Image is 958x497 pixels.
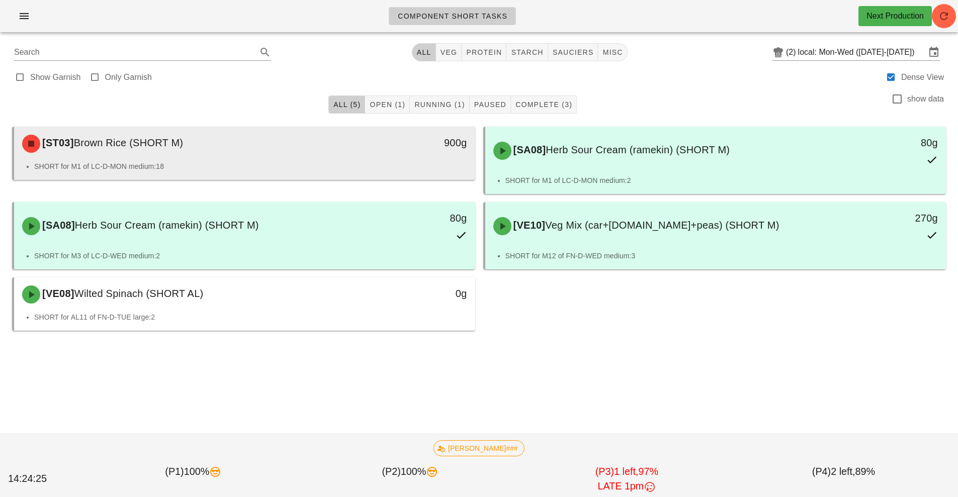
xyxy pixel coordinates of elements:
[328,95,365,114] button: All (5)
[365,210,467,226] div: 80g
[506,43,548,61] button: starch
[440,48,458,56] span: veg
[510,48,543,56] span: starch
[836,135,938,151] div: 80g
[511,220,546,231] span: [VE10]
[474,101,506,109] span: Paused
[511,95,577,114] button: Complete (3)
[40,288,74,299] span: [VE08]
[598,43,627,61] button: misc
[414,101,465,109] span: Running (1)
[365,285,467,302] div: 0g
[75,220,259,231] span: Herb Sour Cream (ramekin) (SHORT M)
[389,7,516,25] a: Component Short Tasks
[548,43,598,61] button: sauciers
[836,210,938,226] div: 270g
[462,43,506,61] button: protein
[786,47,798,57] div: (2)
[40,220,75,231] span: [SA08]
[40,137,74,148] span: [ST03]
[34,312,467,323] li: SHORT for AL11 of FN-D-TUE large:2
[546,144,730,155] span: Herb Sour Cream (ramekin) (SHORT M)
[505,250,938,261] li: SHORT for M12 of FN-D-WED medium:3
[436,43,462,61] button: veg
[105,72,152,82] label: Only Garnish
[410,95,469,114] button: Running (1)
[866,10,924,22] div: Next Production
[74,137,184,148] span: Brown Rice (SHORT M)
[397,12,507,20] span: Component Short Tasks
[907,94,944,104] label: show data
[466,48,502,56] span: protein
[416,48,431,56] span: All
[901,72,944,82] label: Dense View
[333,101,361,109] span: All (5)
[511,144,546,155] span: [SA08]
[545,220,779,231] span: Veg Mix (car+[DOMAIN_NAME]+peas) (SHORT M)
[34,250,467,261] li: SHORT for M3 of LC-D-WED medium:2
[365,135,467,151] div: 900g
[30,72,81,82] label: Show Garnish
[515,101,572,109] span: Complete (3)
[34,161,467,172] li: SHORT for M1 of LC-D-MON medium:18
[412,43,436,61] button: All
[365,95,410,114] button: Open (1)
[470,95,511,114] button: Paused
[505,175,938,186] li: SHORT for M1 of LC-D-MON medium:2
[602,48,623,56] span: misc
[552,48,594,56] span: sauciers
[74,288,204,299] span: Wilted Spinach (SHORT AL)
[369,101,405,109] span: Open (1)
